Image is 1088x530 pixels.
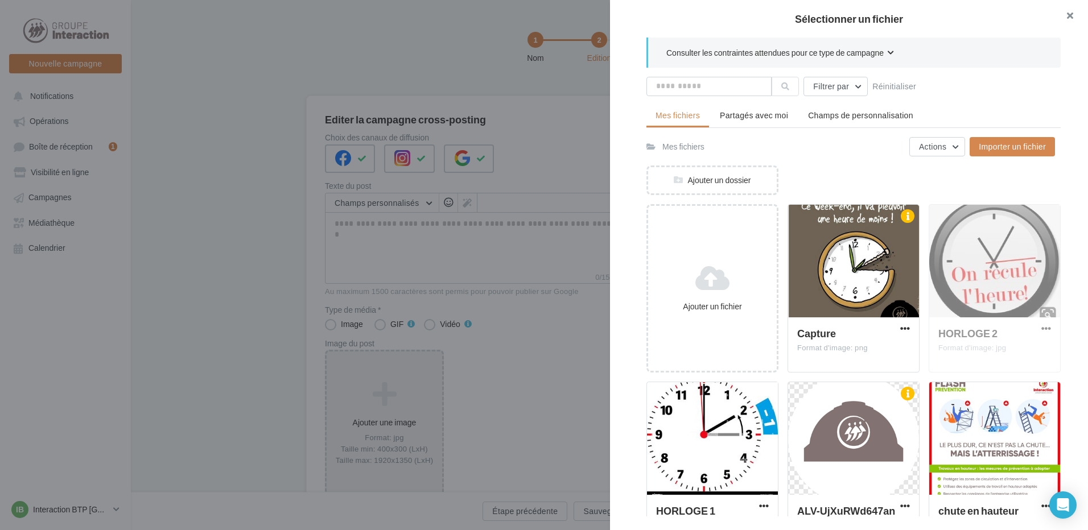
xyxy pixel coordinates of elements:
[720,110,788,120] span: Partagés avec moi
[919,142,946,151] span: Actions
[656,110,700,120] span: Mes fichiers
[653,301,772,312] div: Ajouter un fichier
[808,110,913,120] span: Champs de personnalisation
[666,47,894,61] button: Consulter les contraintes attendues pour ce type de campagne
[628,14,1070,24] h2: Sélectionner un fichier
[938,504,1019,517] span: chute en hauteur
[656,504,715,517] span: HORLOGE 1
[666,47,884,59] span: Consulter les contraintes attendues pour ce type de campagne
[909,137,965,156] button: Actions
[868,80,921,93] button: Réinitialiser
[1049,491,1077,519] div: Open Intercom Messenger
[803,77,868,96] button: Filtrer par
[797,327,836,339] span: Capture
[797,343,910,353] div: Format d'image: png
[979,142,1046,151] span: Importer un fichier
[970,137,1055,156] button: Importer un fichier
[662,141,704,152] div: Mes fichiers
[648,175,777,186] div: Ajouter un dossier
